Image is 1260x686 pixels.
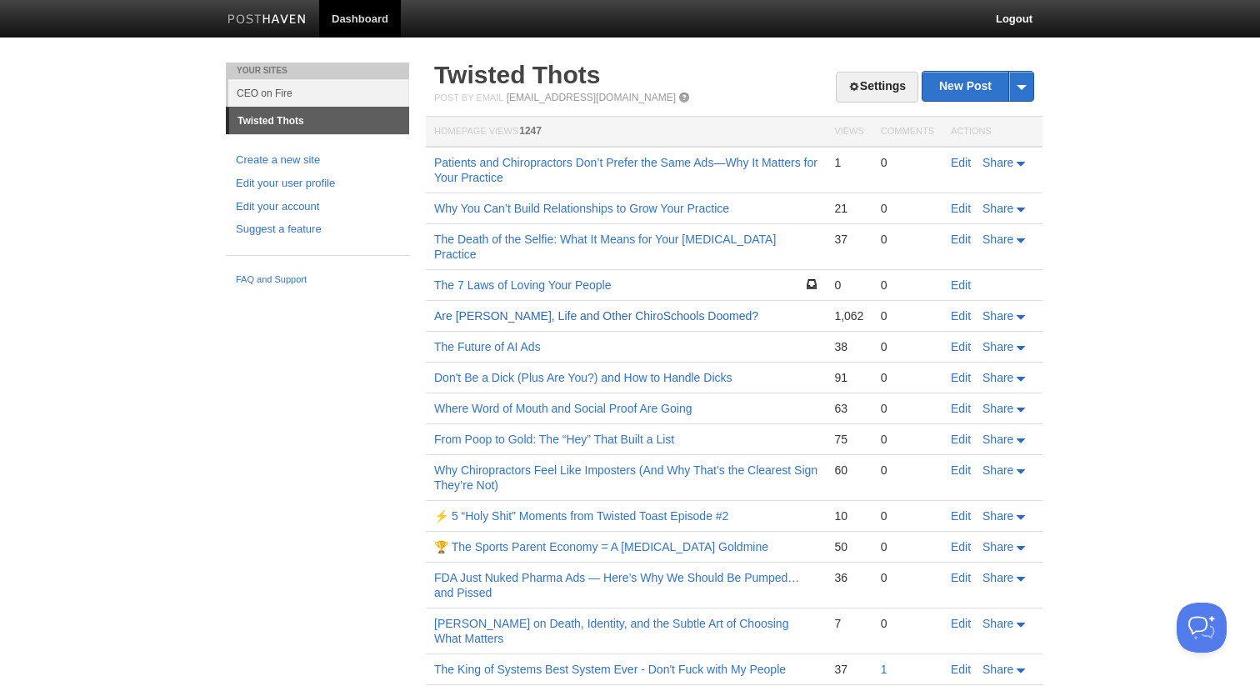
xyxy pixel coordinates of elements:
li: Your Sites [226,63,409,79]
a: Edit [951,340,971,353]
a: Are [PERSON_NAME], Life and Other ChiroSchools Doomed? [434,309,758,323]
div: 0 [881,616,934,631]
div: 1,062 [834,308,863,323]
a: The Future of AI Ads [434,340,541,353]
a: From Poop to Gold: The “Hey” That Built a List [434,433,674,446]
a: Edit [951,509,971,523]
a: Twisted Thots [229,108,409,134]
div: 63 [834,401,863,416]
span: Share [982,571,1013,584]
div: 0 [881,370,934,385]
span: Share [982,340,1013,353]
div: 0 [881,308,934,323]
span: 1247 [519,125,542,137]
a: Edit [951,202,971,215]
div: 21 [834,201,863,216]
a: ⚡ 5 “Holy Shit” Moments from Twisted Toast Episode #2 [434,509,728,523]
span: Share [982,663,1013,676]
div: 1 [834,155,863,170]
a: Where Word of Mouth and Social Proof Are Going [434,402,692,415]
a: [PERSON_NAME] on Death, Identity, and the Subtle Art of Choosing What Matters [434,617,788,645]
a: Edit [951,463,971,477]
a: 1 [881,663,887,676]
iframe: Help Scout Beacon - Open [1177,603,1227,653]
div: 10 [834,508,863,523]
th: Views [826,117,872,148]
span: Share [982,202,1013,215]
a: Edit [951,663,971,676]
span: Share [982,402,1013,415]
div: 37 [834,232,863,247]
div: 0 [881,201,934,216]
a: Twisted Thots [434,61,600,88]
a: Edit [951,540,971,553]
a: The King of Systems Best System Ever - Don't Fuck with My People [434,663,786,676]
div: 0 [881,339,934,354]
a: Edit [951,278,971,292]
a: Edit [951,571,971,584]
span: Share [982,540,1013,553]
span: Share [982,617,1013,630]
a: The 7 Laws of Loving Your People [434,278,612,292]
a: Edit [951,233,971,246]
a: Edit [951,156,971,169]
a: Why Chiropractors Feel Like Imposters (And Why That’s the Clearest Sign They’re Not) [434,463,817,492]
a: Edit your user profile [236,175,399,193]
a: Suggest a feature [236,221,399,238]
a: Edit [951,371,971,384]
a: The Death of the Selfie: What It Means for Your [MEDICAL_DATA] Practice [434,233,776,261]
div: 60 [834,463,863,478]
a: Why You Can’t Build Relationships to Grow Your Practice [434,202,729,215]
a: FDA Just Nuked Pharma Ads — Here’s Why We Should Be Pumped… and Pissed [434,571,799,599]
a: Edit [951,617,971,630]
div: 38 [834,339,863,354]
span: Share [982,309,1013,323]
div: 0 [881,539,934,554]
a: 🏆 The Sports Parent Economy = A [MEDICAL_DATA] Goldmine [434,540,768,553]
div: 50 [834,539,863,554]
span: Share [982,371,1013,384]
a: Edit [951,433,971,446]
div: 37 [834,662,863,677]
div: 91 [834,370,863,385]
a: Create a new site [236,152,399,169]
div: 0 [881,432,934,447]
span: Share [982,233,1013,246]
div: 75 [834,432,863,447]
div: 0 [881,508,934,523]
a: CEO on Fire [228,79,409,107]
a: Edit your account [236,198,399,216]
div: 36 [834,570,863,585]
div: 0 [881,232,934,247]
div: 0 [881,278,934,293]
a: Patients and Chiropractors Don’t Prefer the Same Ads—Why It Matters for Your Practice [434,156,817,184]
th: Comments [872,117,942,148]
span: Share [982,433,1013,446]
th: Actions [942,117,1042,148]
div: 0 [881,401,934,416]
a: Don't Be a Dick (Plus Are You?) and How to Handle Dicks [434,371,732,384]
a: Edit [951,402,971,415]
a: [EMAIL_ADDRESS][DOMAIN_NAME] [507,92,676,103]
div: 0 [834,278,863,293]
div: 0 [881,463,934,478]
span: Share [982,509,1013,523]
div: 0 [881,570,934,585]
span: Share [982,156,1013,169]
a: Edit [951,309,971,323]
img: Posthaven-bar [227,14,307,27]
th: Homepage Views [426,117,826,148]
a: New Post [922,72,1033,101]
div: 0 [881,155,934,170]
a: FAQ and Support [236,273,399,288]
a: Settings [836,72,918,103]
span: Post by Email [434,93,503,103]
span: Share [982,463,1013,477]
div: 7 [834,616,863,631]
